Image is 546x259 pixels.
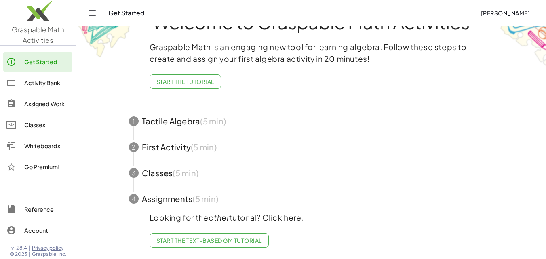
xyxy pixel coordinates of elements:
[114,13,508,32] h1: Welcome to Graspable Math Activities
[24,225,69,235] div: Account
[150,74,221,89] button: Start the Tutorial
[156,78,214,85] span: Start the Tutorial
[86,6,99,19] button: Toggle navigation
[129,194,139,204] div: 4
[150,212,473,223] p: Looking for the tutorial? Click here.
[29,245,30,251] span: |
[24,141,69,151] div: Whiteboards
[150,41,473,65] p: Graspable Math is an engaging new tool for learning algebra. Follow these steps to create and ass...
[474,6,536,20] button: [PERSON_NAME]
[119,160,503,186] button: 3Classes(5 min)
[3,136,72,156] a: Whiteboards
[129,116,139,126] div: 1
[3,200,72,219] a: Reference
[129,168,139,178] div: 3
[24,78,69,88] div: Activity Bank
[24,204,69,214] div: Reference
[3,52,72,72] a: Get Started
[24,57,69,67] div: Get Started
[11,245,27,251] span: v1.28.4
[3,221,72,240] a: Account
[3,94,72,114] a: Assigned Work
[12,25,64,44] span: Graspable Math Activities
[3,73,72,93] a: Activity Bank
[10,251,27,257] span: © 2025
[481,9,530,17] span: [PERSON_NAME]
[150,233,269,248] a: Start the Text-based GM Tutorial
[156,237,262,244] span: Start the Text-based GM Tutorial
[3,115,72,135] a: Classes
[24,99,69,109] div: Assigned Work
[29,251,30,257] span: |
[119,186,503,212] button: 4Assignments(5 min)
[119,134,503,160] button: 2First Activity(5 min)
[24,162,69,172] div: Go Premium!
[129,142,139,152] div: 2
[32,251,66,257] span: Graspable, Inc.
[209,213,230,222] em: other
[24,120,69,130] div: Classes
[32,245,66,251] a: Privacy policy
[119,108,503,134] button: 1Tactile Algebra(5 min)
